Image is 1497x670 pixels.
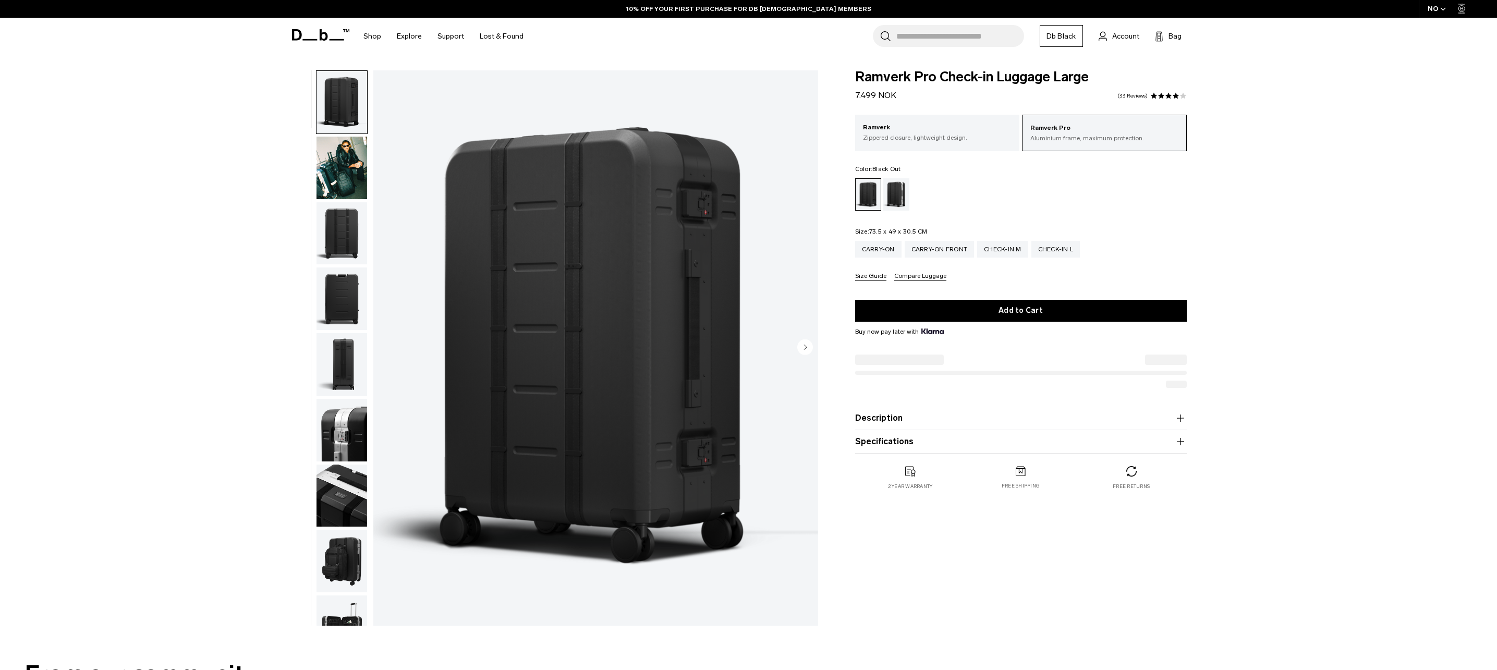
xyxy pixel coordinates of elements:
span: 7.499 NOK [855,90,896,100]
img: Ramverk Pro Check-in Luggage Large Black Out [317,333,367,396]
img: Ramverk Pro Check-in Luggage Large Black Out [317,267,367,330]
a: Carry-on Front [905,241,975,258]
legend: Color: [855,166,901,172]
img: Ramverk Pro Check-in Luggage Large Black Out [317,465,367,527]
span: 73.5 x 49 x 30.5 CM [869,228,928,235]
button: Specifications [855,435,1187,448]
img: Ramverk Pro Check-in Luggage Large Black Out [317,530,367,592]
a: Support [437,18,464,55]
a: Check-in L [1031,241,1080,258]
button: Compare Luggage [894,273,946,281]
a: Shop [363,18,381,55]
button: Ramverk Pro Check-in Luggage Large Black Out [316,70,368,134]
p: Free returns [1113,483,1150,490]
a: Black Out [855,178,881,211]
nav: Main Navigation [356,18,531,55]
img: Ramverk Pro Check-in Luggage Large Black Out [317,399,367,461]
button: Next slide [797,339,813,357]
button: Ramverk Pro Check-in Luggage Large Black Out [316,398,368,462]
a: Check-in M [977,241,1028,258]
a: 10% OFF YOUR FIRST PURCHASE FOR DB [DEMOGRAPHIC_DATA] MEMBERS [626,4,871,14]
button: Bag [1155,30,1182,42]
img: Ramverk Pro Check-in Luggage Large Black Out [317,202,367,265]
button: Ramverk Pro Check-in Luggage Large Black Out [316,136,368,200]
button: Ramverk Pro Check-in Luggage Large Black Out [316,529,368,593]
span: Black Out [872,165,900,173]
a: Ramverk Zippered closure, lightweight design. [855,115,1020,150]
span: Ramverk Pro Check-in Luggage Large [855,70,1187,84]
img: {"height" => 20, "alt" => "Klarna"} [921,328,944,334]
a: Silver [883,178,909,211]
span: Account [1112,31,1139,42]
p: Ramverk [863,123,1012,133]
a: Account [1099,30,1139,42]
span: Buy now pay later with [855,327,944,336]
p: Zippered closure, lightweight design. [863,133,1012,142]
a: Lost & Found [480,18,524,55]
a: Db Black [1040,25,1083,47]
img: Ramverk Pro Check-in Luggage Large Black Out [317,71,367,133]
button: Size Guide [855,273,886,281]
p: 2 year warranty [888,483,933,490]
img: Ramverk Pro Check-in Luggage Large Black Out [317,595,367,658]
a: Explore [397,18,422,55]
p: Free shipping [1002,482,1040,490]
button: Add to Cart [855,300,1187,322]
p: Aluminium frame, maximum protection. [1030,133,1178,143]
a: Carry-on [855,241,902,258]
li: 1 / 12 [373,70,818,626]
button: Ramverk Pro Check-in Luggage Large Black Out [316,464,368,528]
p: Ramverk Pro [1030,123,1178,133]
legend: Size: [855,228,928,235]
button: Description [855,412,1187,424]
img: Ramverk Pro Check-in Luggage Large Black Out [373,70,818,626]
img: Ramverk Pro Check-in Luggage Large Black Out [317,137,367,199]
span: Bag [1169,31,1182,42]
a: 33 reviews [1117,93,1148,99]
